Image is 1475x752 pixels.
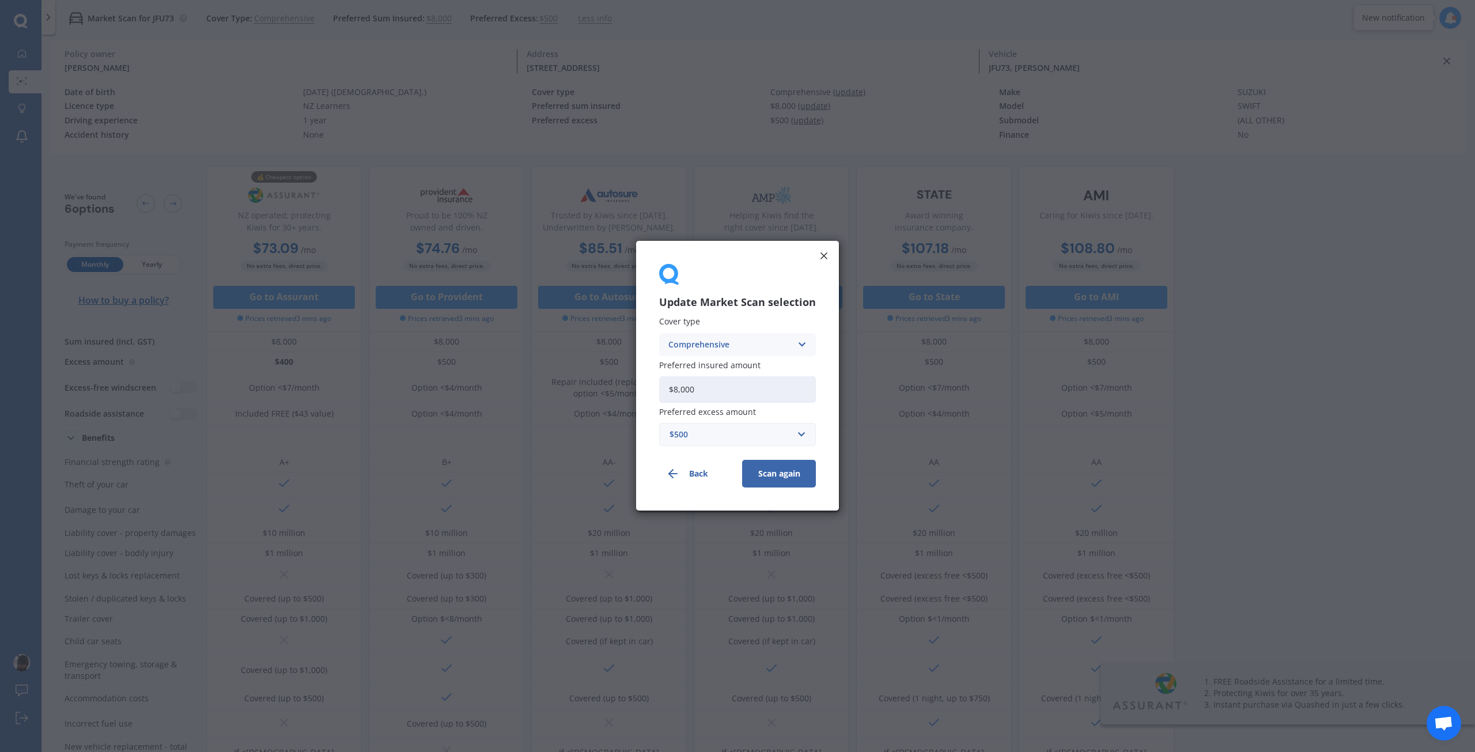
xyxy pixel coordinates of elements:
[659,296,816,309] h3: Update Market Scan selection
[742,460,816,488] button: Scan again
[659,460,733,488] button: Back
[1427,706,1461,740] div: Open chat
[659,360,761,371] span: Preferred insured amount
[670,429,792,441] div: $500
[659,376,816,403] input: Enter amount
[668,338,792,351] div: Comprehensive
[659,316,700,327] span: Cover type
[659,407,756,418] span: Preferred excess amount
